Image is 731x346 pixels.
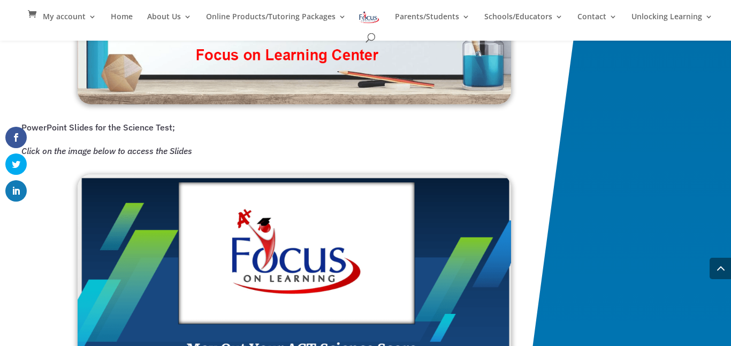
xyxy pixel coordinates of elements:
p: PowerPoint Slides for the Science Test; [21,120,583,143]
a: My account [43,13,96,31]
a: Unlocking Learning [631,13,713,31]
img: Focus on Learning [358,10,380,25]
a: Contact [577,13,617,31]
a: Online Products/Tutoring Packages [206,13,346,31]
a: Home [111,13,133,31]
a: Schools/Educators [484,13,563,31]
a: Parents/Students [395,13,470,31]
em: Click on the image below to access the Slides [21,145,192,156]
a: Digital ACT Prep English/Reading Workbook [78,94,511,107]
a: About Us [147,13,192,31]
